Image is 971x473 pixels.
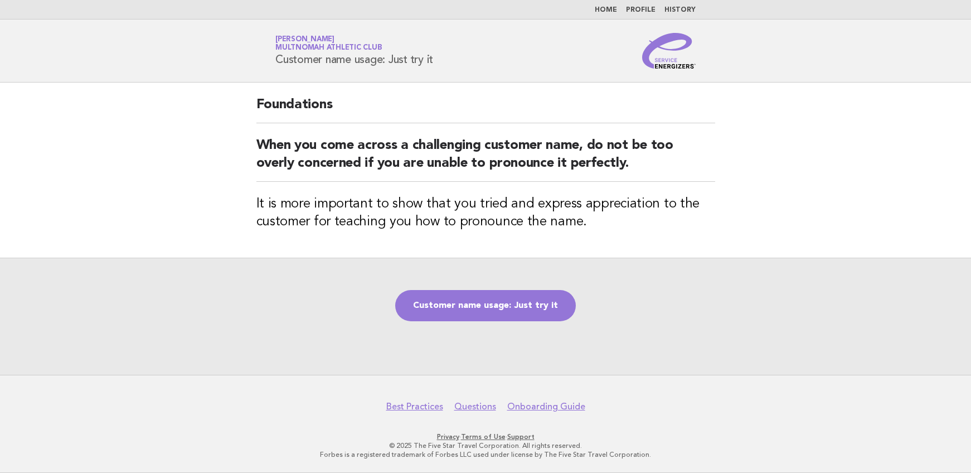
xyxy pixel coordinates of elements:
[437,433,459,441] a: Privacy
[454,401,496,412] a: Questions
[256,96,715,123] h2: Foundations
[664,7,696,13] a: History
[144,432,827,441] p: · ·
[275,36,382,51] a: [PERSON_NAME]Multnomah Athletic Club
[461,433,506,441] a: Terms of Use
[626,7,656,13] a: Profile
[595,7,617,13] a: Home
[507,401,585,412] a: Onboarding Guide
[144,441,827,450] p: © 2025 The Five Star Travel Corporation. All rights reserved.
[395,290,576,321] a: Customer name usage: Just try it
[642,33,696,69] img: Service Energizers
[386,401,443,412] a: Best Practices
[256,195,715,231] h3: It is more important to show that you tried and express appreciation to the customer for teaching...
[507,433,535,441] a: Support
[275,45,382,52] span: Multnomah Athletic Club
[275,36,433,65] h1: Customer name usage: Just try it
[256,137,715,182] h2: When you come across a challenging customer name, do not be too overly concerned if you are unabl...
[144,450,827,459] p: Forbes is a registered trademark of Forbes LLC used under license by The Five Star Travel Corpora...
